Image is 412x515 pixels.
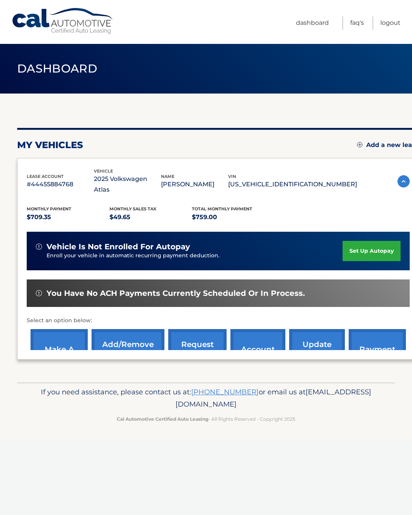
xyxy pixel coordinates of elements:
[47,242,190,252] span: vehicle is not enrolled for autopay
[47,252,343,260] p: Enroll your vehicle in automatic recurring payment deduction.
[168,329,227,379] a: request purchase price
[296,16,329,30] a: Dashboard
[29,386,383,410] p: If you need assistance, please contact us at: or email us at
[17,139,83,151] h2: my vehicles
[349,329,406,379] a: payment history
[11,8,114,35] a: Cal Automotive
[29,415,383,423] p: - All Rights Reserved - Copyright 2025
[228,179,357,190] p: [US_VEHICLE_IDENTIFICATION_NUMBER]
[192,212,275,223] p: $759.00
[27,174,64,179] span: lease account
[192,206,252,211] span: Total Monthly Payment
[161,174,174,179] span: name
[228,174,236,179] span: vin
[92,329,164,379] a: Add/Remove bank account info
[398,175,410,187] img: accordion-active.svg
[230,329,285,379] a: account details
[343,241,401,261] a: set up autopay
[161,179,228,190] p: [PERSON_NAME]
[94,174,161,195] p: 2025 Volkswagen Atlas
[350,16,364,30] a: FAQ's
[17,61,97,76] span: Dashboard
[357,142,362,147] img: add.svg
[36,244,42,250] img: alert-white.svg
[109,212,192,223] p: $49.65
[27,179,94,190] p: #44455884768
[289,329,345,379] a: update personal info
[27,206,71,211] span: Monthly Payment
[109,206,156,211] span: Monthly sales Tax
[175,387,371,408] span: [EMAIL_ADDRESS][DOMAIN_NAME]
[27,212,109,223] p: $709.35
[47,289,305,298] span: You have no ACH payments currently scheduled or in process.
[31,329,88,379] a: make a payment
[117,416,208,422] strong: Cal Automotive Certified Auto Leasing
[94,168,113,174] span: vehicle
[36,290,42,296] img: alert-white.svg
[380,16,401,30] a: Logout
[27,316,410,325] p: Select an option below:
[191,387,259,396] a: [PHONE_NUMBER]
